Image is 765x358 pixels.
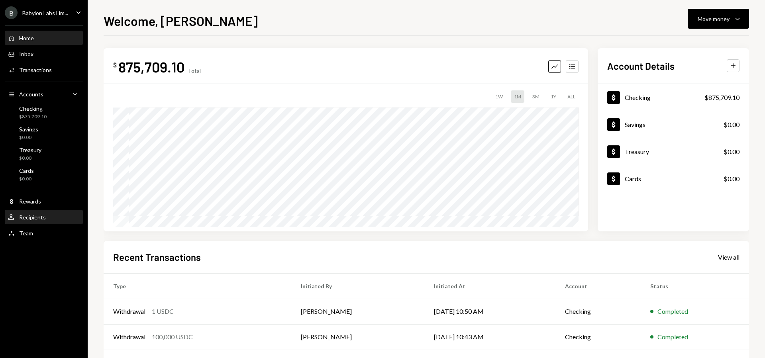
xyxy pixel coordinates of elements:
[547,90,559,103] div: 1Y
[291,273,424,299] th: Initiated By
[424,273,555,299] th: Initiated At
[5,226,83,240] a: Team
[104,13,258,29] h1: Welcome, [PERSON_NAME]
[529,90,543,103] div: 3M
[19,214,46,221] div: Recipients
[5,47,83,61] a: Inbox
[657,332,688,342] div: Completed
[19,113,47,120] div: $875,709.10
[19,198,41,205] div: Rewards
[657,307,688,316] div: Completed
[607,59,675,72] h2: Account Details
[598,84,749,111] a: Checking$875,709.10
[724,174,739,184] div: $0.00
[188,67,201,74] div: Total
[5,31,83,45] a: Home
[688,9,749,29] button: Move money
[424,299,555,324] td: [DATE] 10:50 AM
[19,230,33,237] div: Team
[22,10,68,16] div: Babylon Labs Lim...
[5,210,83,224] a: Recipients
[113,332,145,342] div: Withdrawal
[625,94,651,101] div: Checking
[118,58,184,76] div: 875,709.10
[19,91,43,98] div: Accounts
[511,90,524,103] div: 1M
[19,126,38,133] div: Savings
[424,324,555,350] td: [DATE] 10:43 AM
[152,307,174,316] div: 1 USDC
[113,307,145,316] div: Withdrawal
[152,332,193,342] div: 100,000 USDC
[19,105,47,112] div: Checking
[5,6,18,19] div: B
[598,138,749,165] a: Treasury$0.00
[5,144,83,163] a: Treasury$0.00
[19,176,34,182] div: $0.00
[555,273,641,299] th: Account
[19,134,38,141] div: $0.00
[555,299,641,324] td: Checking
[5,63,83,77] a: Transactions
[598,111,749,138] a: Savings$0.00
[625,148,649,155] div: Treasury
[5,194,83,208] a: Rewards
[704,93,739,102] div: $875,709.10
[555,324,641,350] td: Checking
[19,35,34,41] div: Home
[19,147,41,153] div: Treasury
[718,253,739,261] div: View all
[113,250,201,264] h2: Recent Transactions
[492,90,506,103] div: 1W
[113,61,117,69] div: $
[564,90,579,103] div: ALL
[5,103,83,122] a: Checking$875,709.10
[5,87,83,101] a: Accounts
[5,165,83,184] a: Cards$0.00
[641,273,749,299] th: Status
[724,147,739,157] div: $0.00
[104,273,291,299] th: Type
[291,324,424,350] td: [PERSON_NAME]
[724,120,739,129] div: $0.00
[625,121,645,128] div: Savings
[625,175,641,182] div: Cards
[19,51,33,57] div: Inbox
[718,252,739,261] a: View all
[19,167,34,174] div: Cards
[5,123,83,143] a: Savings$0.00
[19,155,41,162] div: $0.00
[291,299,424,324] td: [PERSON_NAME]
[598,165,749,192] a: Cards$0.00
[19,67,52,73] div: Transactions
[698,15,730,23] div: Move money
